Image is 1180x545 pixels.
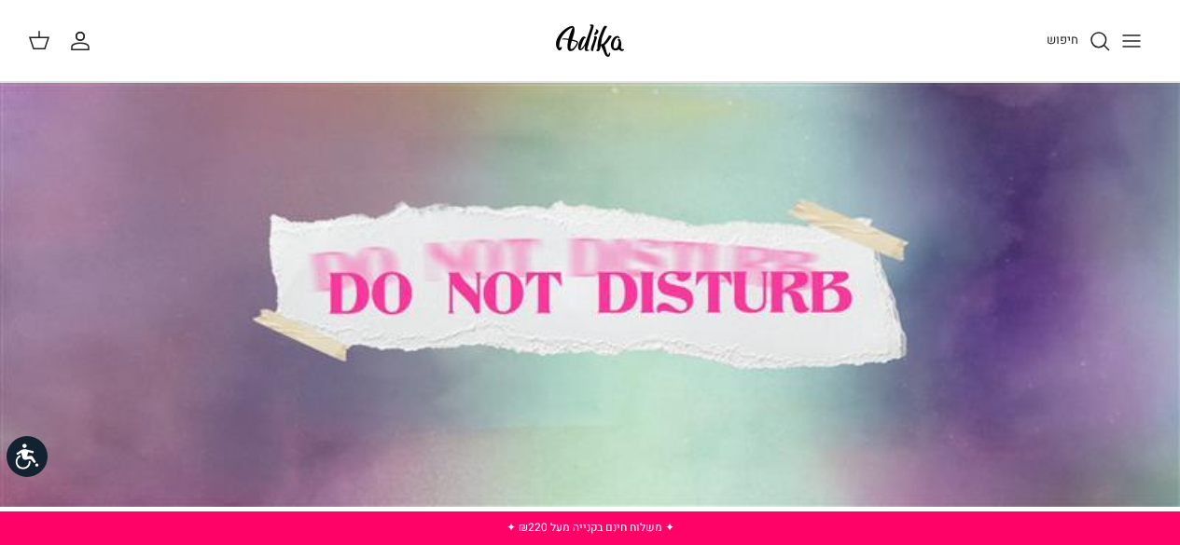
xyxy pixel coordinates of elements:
[69,30,99,52] a: החשבון שלי
[1047,30,1111,52] a: חיפוש
[1111,20,1152,61] button: Toggle menu
[507,519,674,536] a: ✦ משלוח חינם בקנייה מעל ₪220 ✦
[550,19,630,62] img: Adika IL
[1047,31,1078,48] span: חיפוש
